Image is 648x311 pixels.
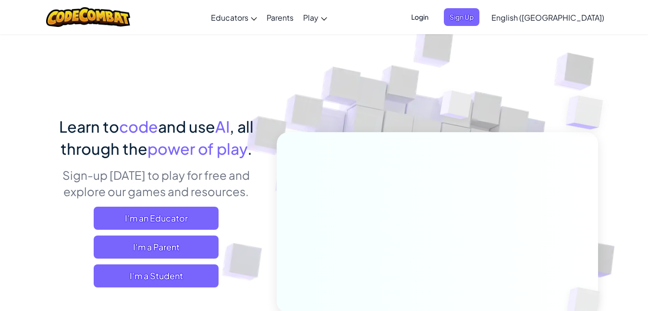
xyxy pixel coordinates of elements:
button: Login [405,8,434,26]
button: I'm a Student [94,264,219,287]
a: Educators [206,4,262,30]
span: AI [215,117,230,136]
img: Overlap cubes [547,72,630,153]
span: Play [303,12,318,23]
a: Parents [262,4,298,30]
a: I'm an Educator [94,207,219,230]
img: Overlap cubes [422,72,491,143]
a: Play [298,4,332,30]
span: . [247,139,252,158]
span: Learn to [59,117,119,136]
a: I'm a Parent [94,236,219,259]
span: code [119,117,158,136]
span: English ([GEOGRAPHIC_DATA]) [491,12,604,23]
span: and use [158,117,215,136]
span: power of play [147,139,247,158]
p: Sign-up [DATE] to play for free and explore our games and resources. [50,167,262,199]
a: English ([GEOGRAPHIC_DATA]) [487,4,609,30]
span: Educators [211,12,248,23]
img: CodeCombat logo [46,7,130,27]
button: Sign Up [444,8,479,26]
